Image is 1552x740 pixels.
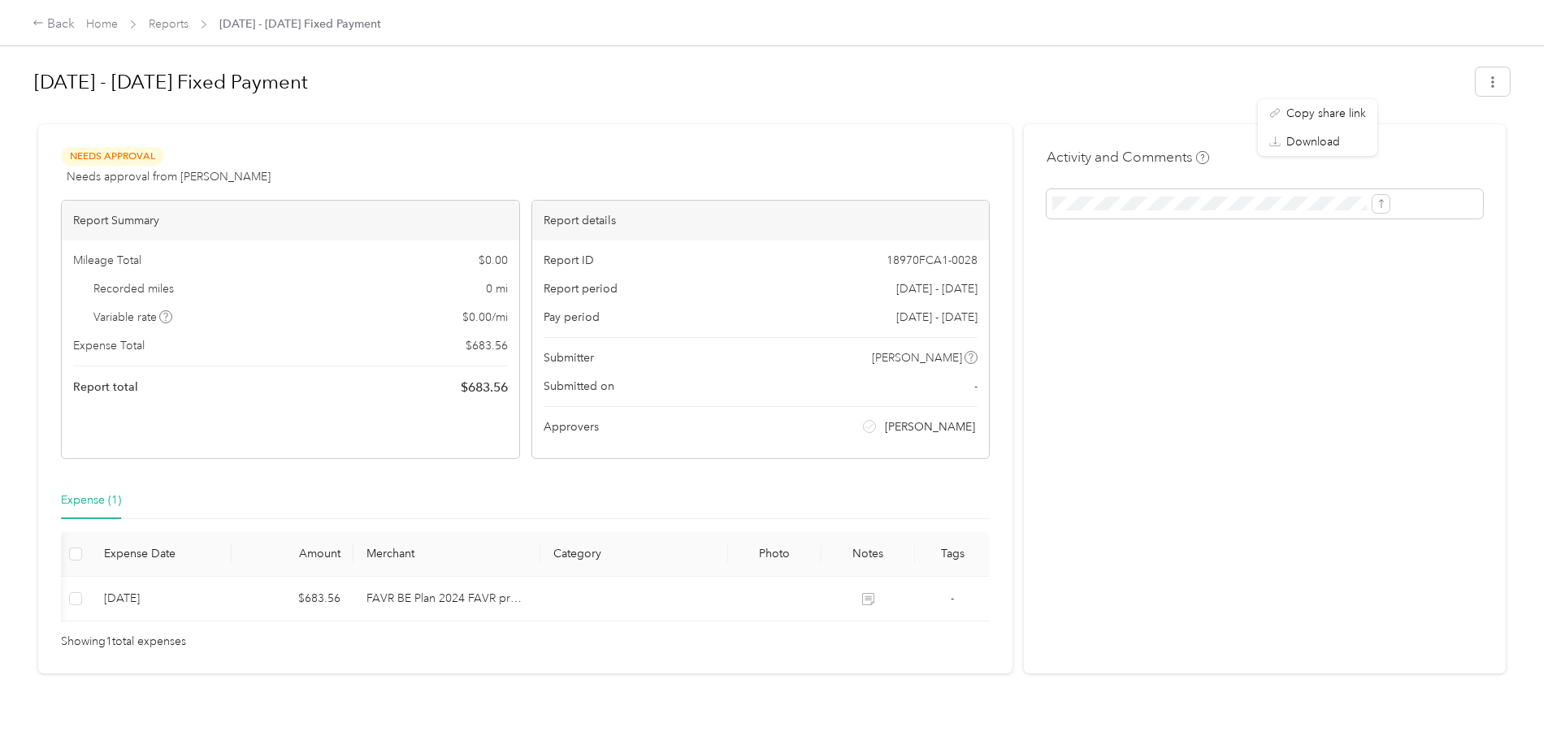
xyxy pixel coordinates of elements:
[928,547,977,560] div: Tags
[728,532,822,577] th: Photo
[532,201,990,240] div: Report details
[479,252,508,269] span: $ 0.00
[61,147,163,166] span: Needs Approval
[540,532,728,577] th: Category
[1286,133,1340,150] span: Download
[951,591,954,605] span: -
[219,15,381,32] span: [DATE] - [DATE] Fixed Payment
[91,577,232,621] td: 9-3-2025
[91,532,232,577] th: Expense Date
[887,252,978,269] span: 18970FCA1-0028
[885,418,975,435] span: [PERSON_NAME]
[544,378,614,395] span: Submitted on
[544,252,594,269] span: Report ID
[73,379,138,396] span: Report total
[232,577,353,621] td: $683.56
[486,280,508,297] span: 0 mi
[67,168,271,185] span: Needs approval from [PERSON_NAME]
[822,532,915,577] th: Notes
[896,280,978,297] span: [DATE] - [DATE]
[34,63,1464,102] h1: Sep 1 - 30, 2025 Fixed Payment
[462,309,508,326] span: $ 0.00 / mi
[544,309,600,326] span: Pay period
[974,378,978,395] span: -
[73,337,145,354] span: Expense Total
[73,252,141,269] span: Mileage Total
[353,532,541,577] th: Merchant
[915,532,990,577] th: Tags
[1286,105,1366,122] span: Copy share link
[232,532,353,577] th: Amount
[86,17,118,31] a: Home
[93,280,174,297] span: Recorded miles
[544,418,599,435] span: Approvers
[353,577,541,621] td: FAVR BE Plan 2024 FAVR program
[461,378,508,397] span: $ 683.56
[1047,147,1209,167] h4: Activity and Comments
[872,349,962,366] span: [PERSON_NAME]
[61,491,121,509] div: Expense (1)
[62,201,519,240] div: Report Summary
[61,633,186,651] span: Showing 1 total expenses
[1461,649,1552,740] iframe: Everlance-gr Chat Button Frame
[544,280,618,297] span: Report period
[149,17,189,31] a: Reports
[544,349,594,366] span: Submitter
[896,309,978,326] span: [DATE] - [DATE]
[466,337,508,354] span: $ 683.56
[33,15,75,34] div: Back
[93,309,173,326] span: Variable rate
[915,577,990,621] td: -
